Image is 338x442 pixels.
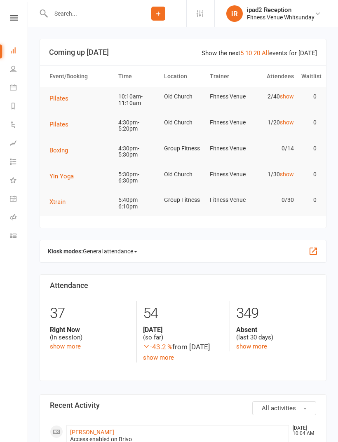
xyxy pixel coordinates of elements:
[49,147,68,154] span: Boxing
[252,190,298,210] td: 0/30
[83,245,137,258] span: General attendance
[226,5,243,22] div: iR
[49,171,80,181] button: Yin Yoga
[252,139,298,158] td: 0/14
[49,119,74,129] button: Pilates
[10,42,28,61] a: Dashboard
[289,426,316,436] time: [DATE] 10:04 AM
[298,66,321,87] th: Waitlist
[50,301,130,326] div: 37
[298,165,321,184] td: 0
[115,113,160,139] td: 4:30pm-5:20pm
[143,343,172,351] span: -43.2 %
[280,171,294,178] a: show
[143,326,223,334] strong: [DATE]
[115,165,160,191] td: 5:30pm-6:30pm
[262,49,269,57] a: All
[206,113,252,132] td: Fitness Venue
[247,6,315,14] div: ipad2 Reception
[206,139,252,158] td: Fitness Venue
[10,61,28,79] a: People
[50,281,316,290] h3: Attendance
[160,190,206,210] td: Group Fitness
[253,49,260,57] a: 20
[206,190,252,210] td: Fitness Venue
[50,401,316,409] h3: Recent Activity
[49,121,68,128] span: Pilates
[280,119,294,126] a: show
[298,190,321,210] td: 0
[46,66,115,87] th: Event/Booking
[10,190,28,209] a: General attendance kiosk mode
[10,227,28,246] a: Class kiosk mode
[298,139,321,158] td: 0
[160,139,206,158] td: Group Fitness
[49,94,74,103] button: Pilates
[247,14,315,21] div: Fitness Venue Whitsunday
[50,326,130,334] strong: Right Now
[143,301,223,326] div: 54
[115,87,160,113] td: 10:10am-11:10am
[143,354,174,361] a: show more
[143,341,223,353] div: from [DATE]
[49,95,68,102] span: Pilates
[10,172,28,190] a: What's New
[252,66,298,87] th: Attendees
[202,48,317,58] div: Show the next events for [DATE]
[236,301,316,326] div: 349
[10,98,28,116] a: Reports
[280,93,294,100] a: show
[143,326,223,341] div: (so far)
[50,326,130,341] div: (in session)
[206,165,252,184] td: Fitness Venue
[48,8,130,19] input: Search...
[50,343,81,350] a: show more
[252,87,298,106] td: 2/40
[115,190,160,216] td: 5:40pm-6:10pm
[160,165,206,184] td: Old Church
[240,49,244,57] a: 5
[160,66,206,87] th: Location
[49,48,317,56] h3: Coming up [DATE]
[298,87,321,106] td: 0
[236,326,316,341] div: (last 30 days)
[49,145,74,155] button: Boxing
[262,405,296,412] span: All activities
[160,113,206,132] td: Old Church
[10,135,28,153] a: Assessments
[252,113,298,132] td: 1/20
[206,66,252,87] th: Trainer
[10,209,28,227] a: Roll call kiosk mode
[70,429,114,435] a: [PERSON_NAME]
[48,248,83,255] strong: Kiosk modes:
[49,198,66,206] span: Xtrain
[252,165,298,184] td: 1/30
[245,49,252,57] a: 10
[115,66,160,87] th: Time
[160,87,206,106] td: Old Church
[206,87,252,106] td: Fitness Venue
[49,173,74,180] span: Yin Yoga
[298,113,321,132] td: 0
[49,197,71,207] button: Xtrain
[236,343,267,350] a: show more
[252,401,316,415] button: All activities
[236,326,316,334] strong: Absent
[115,139,160,165] td: 4:30pm-5:30pm
[10,79,28,98] a: Calendar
